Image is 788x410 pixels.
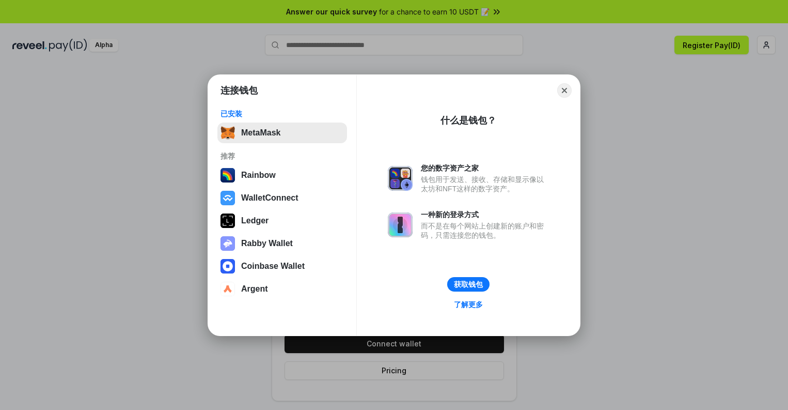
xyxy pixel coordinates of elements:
img: svg+xml,%3Csvg%20fill%3D%22none%22%20height%3D%2233%22%20viewBox%3D%220%200%2035%2033%22%20width%... [220,126,235,140]
button: Coinbase Wallet [217,256,347,277]
div: 什么是钱包？ [440,114,496,127]
div: Ledger [241,216,269,225]
button: MetaMask [217,123,347,143]
button: Rabby Wallet [217,233,347,254]
div: 而不是在每个网站上创建新的账户和密码，只需连接您的钱包。 [421,221,549,240]
h1: 连接钱包 [220,84,258,97]
div: 已安装 [220,109,344,118]
button: WalletConnect [217,188,347,208]
img: svg+xml,%3Csvg%20xmlns%3D%22http%3A%2F%2Fwww.w3.org%2F2000%2Fsvg%22%20width%3D%2228%22%20height%3... [220,214,235,228]
button: Rainbow [217,165,347,186]
div: 获取钱包 [454,280,483,289]
div: 一种新的登录方式 [421,210,549,219]
img: svg+xml,%3Csvg%20width%3D%2228%22%20height%3D%2228%22%20viewBox%3D%220%200%2028%2028%22%20fill%3D... [220,191,235,205]
img: svg+xml,%3Csvg%20xmlns%3D%22http%3A%2F%2Fwww.w3.org%2F2000%2Fsvg%22%20fill%3D%22none%22%20viewBox... [388,166,413,191]
div: Rainbow [241,171,276,180]
div: WalletConnect [241,193,298,203]
button: Ledger [217,210,347,231]
a: 了解更多 [448,298,489,311]
button: Argent [217,279,347,299]
div: Coinbase Wallet [241,262,305,271]
button: 获取钱包 [447,277,490,292]
div: 钱包用于发送、接收、存储和显示像以太坊和NFT这样的数字资产。 [421,175,549,193]
div: Argent [241,284,268,294]
div: 推荐 [220,151,344,161]
div: Rabby Wallet [241,239,293,248]
div: MetaMask [241,128,280,138]
img: svg+xml,%3Csvg%20width%3D%2228%22%20height%3D%2228%22%20viewBox%3D%220%200%2028%2028%22%20fill%3D... [220,259,235,274]
img: svg+xml,%3Csvg%20width%3D%22120%22%20height%3D%22120%22%20viewBox%3D%220%200%20120%20120%22%20fil... [220,168,235,183]
button: Close [557,83,572,98]
img: svg+xml,%3Csvg%20xmlns%3D%22http%3A%2F%2Fwww.w3.org%2F2000%2Fsvg%22%20fill%3D%22none%22%20viewBox... [220,236,235,251]
img: svg+xml,%3Csvg%20width%3D%2228%22%20height%3D%2228%22%20viewBox%3D%220%200%2028%2028%22%20fill%3D... [220,282,235,296]
div: 您的数字资产之家 [421,163,549,173]
div: 了解更多 [454,300,483,309]
img: svg+xml,%3Csvg%20xmlns%3D%22http%3A%2F%2Fwww.w3.org%2F2000%2Fsvg%22%20fill%3D%22none%22%20viewBox... [388,212,413,237]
